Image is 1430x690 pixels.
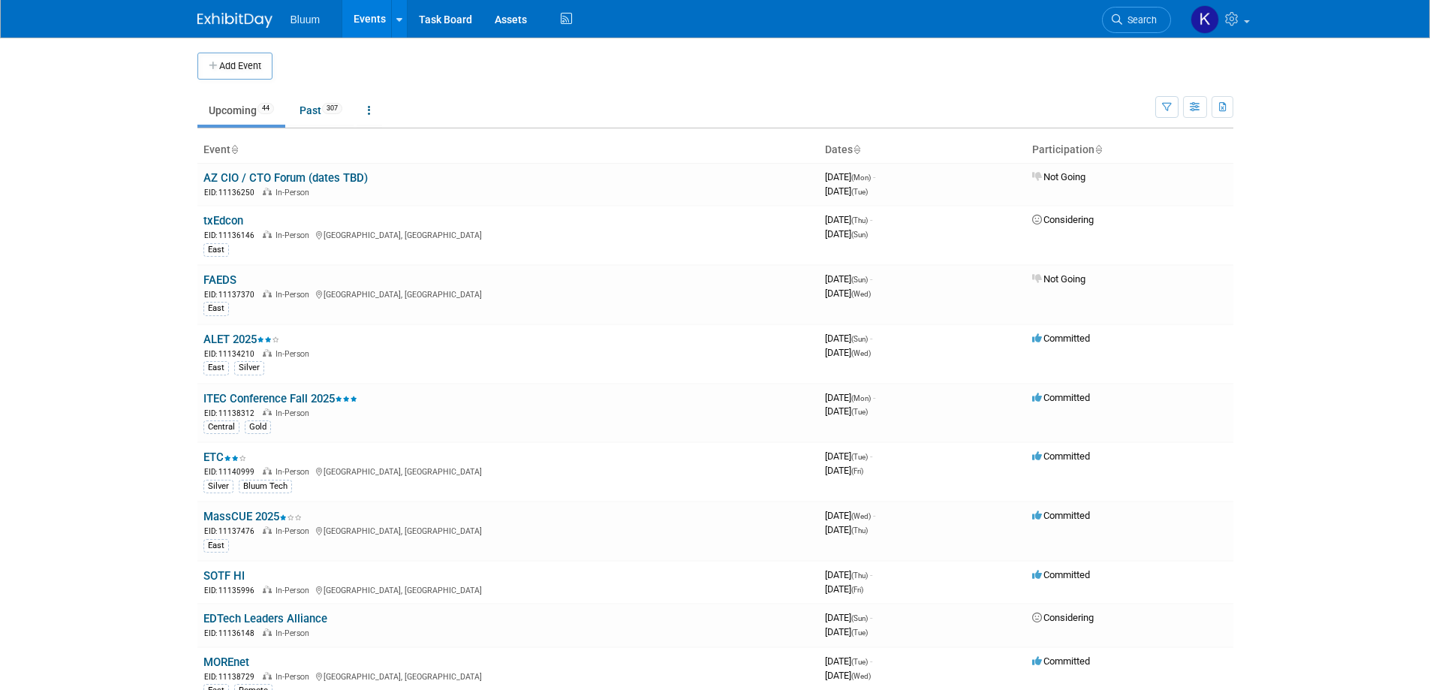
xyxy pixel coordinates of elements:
[851,672,871,680] span: (Wed)
[197,137,819,163] th: Event
[1094,143,1102,155] a: Sort by Participation Type
[825,569,872,580] span: [DATE]
[851,614,868,622] span: (Sun)
[291,14,321,26] span: Bluum
[825,655,872,667] span: [DATE]
[1032,655,1090,667] span: Committed
[851,349,871,357] span: (Wed)
[203,273,236,287] a: FAEDS
[851,173,871,182] span: (Mon)
[1032,171,1085,182] span: Not Going
[851,586,863,594] span: (Fri)
[851,628,868,637] span: (Tue)
[825,214,872,225] span: [DATE]
[204,409,260,417] span: EID: 11138312
[203,583,813,596] div: [GEOGRAPHIC_DATA], [GEOGRAPHIC_DATA]
[851,276,868,284] span: (Sun)
[275,349,314,359] span: In-Person
[203,171,368,185] a: AZ CIO / CTO Forum (dates TBD)
[203,524,813,537] div: [GEOGRAPHIC_DATA], [GEOGRAPHIC_DATA]
[204,291,260,299] span: EID: 11137370
[851,571,868,580] span: (Thu)
[203,670,813,682] div: [GEOGRAPHIC_DATA], [GEOGRAPHIC_DATA]
[825,273,872,285] span: [DATE]
[851,658,868,666] span: (Tue)
[203,333,279,346] a: ALET 2025
[203,228,813,241] div: [GEOGRAPHIC_DATA], [GEOGRAPHIC_DATA]
[203,569,245,583] a: SOTF HI
[203,302,229,315] div: East
[825,228,868,240] span: [DATE]
[1032,450,1090,462] span: Committed
[825,626,868,637] span: [DATE]
[204,673,260,681] span: EID: 11138729
[851,467,863,475] span: (Fri)
[873,171,875,182] span: -
[1122,14,1157,26] span: Search
[851,394,871,402] span: (Mon)
[1191,5,1219,34] img: Kellie Noller
[851,526,868,535] span: (Thu)
[1032,510,1090,521] span: Committed
[1032,569,1090,580] span: Committed
[275,408,314,418] span: In-Person
[239,480,292,493] div: Bluum Tech
[825,185,868,197] span: [DATE]
[203,450,246,464] a: ETC
[825,392,875,403] span: [DATE]
[263,526,272,534] img: In-Person Event
[873,510,875,521] span: -
[234,361,264,375] div: Silver
[203,655,249,669] a: MOREnet
[263,586,272,593] img: In-Person Event
[825,171,875,182] span: [DATE]
[819,137,1026,163] th: Dates
[870,612,872,623] span: -
[825,405,868,417] span: [DATE]
[851,216,868,224] span: (Thu)
[203,214,243,227] a: txEdcon
[851,512,871,520] span: (Wed)
[1032,612,1094,623] span: Considering
[851,188,868,196] span: (Tue)
[825,333,872,344] span: [DATE]
[851,335,868,343] span: (Sun)
[197,53,272,80] button: Add Event
[203,420,239,434] div: Central
[204,586,260,595] span: EID: 11135996
[263,672,272,679] img: In-Person Event
[263,628,272,636] img: In-Person Event
[275,290,314,300] span: In-Person
[203,288,813,300] div: [GEOGRAPHIC_DATA], [GEOGRAPHIC_DATA]
[263,408,272,416] img: In-Person Event
[204,629,260,637] span: EID: 11136148
[825,288,871,299] span: [DATE]
[1032,214,1094,225] span: Considering
[275,586,314,595] span: In-Person
[1032,333,1090,344] span: Committed
[257,103,274,114] span: 44
[275,526,314,536] span: In-Person
[275,628,314,638] span: In-Person
[825,524,868,535] span: [DATE]
[275,672,314,682] span: In-Person
[1032,273,1085,285] span: Not Going
[275,188,314,197] span: In-Person
[204,527,260,535] span: EID: 11137476
[870,655,872,667] span: -
[825,465,863,476] span: [DATE]
[851,408,868,416] span: (Tue)
[851,453,868,461] span: (Tue)
[245,420,271,434] div: Gold
[322,103,342,114] span: 307
[870,450,872,462] span: -
[1032,392,1090,403] span: Committed
[825,583,863,595] span: [DATE]
[825,510,875,521] span: [DATE]
[263,290,272,297] img: In-Person Event
[263,188,272,195] img: In-Person Event
[1102,7,1171,33] a: Search
[275,231,314,240] span: In-Person
[275,467,314,477] span: In-Person
[870,273,872,285] span: -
